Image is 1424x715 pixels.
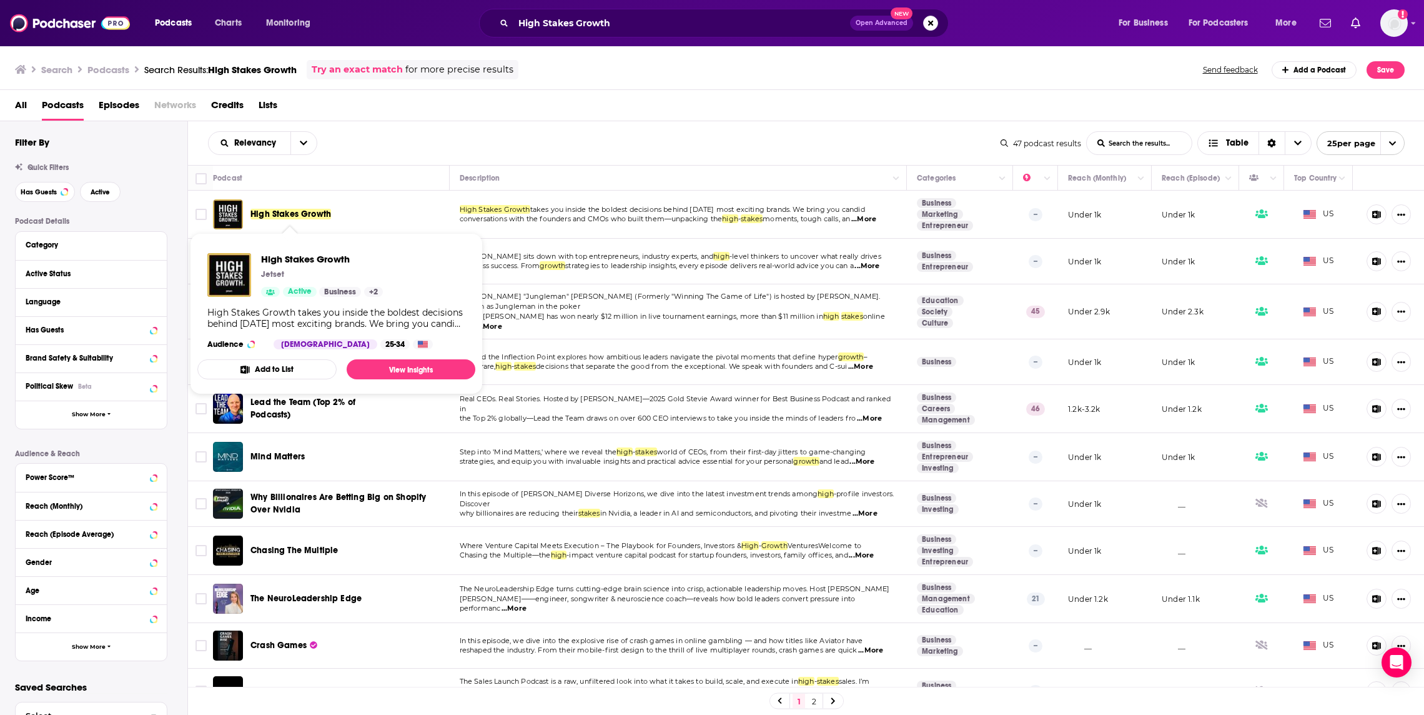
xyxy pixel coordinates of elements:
button: Column Actions [1335,171,1350,186]
p: Under 1.2k [1068,594,1108,604]
p: 1.2k-3.2k [1068,404,1100,414]
a: Why Billionaires Are Betting Big on Shopify Over Nvidia [213,489,243,519]
div: [DEMOGRAPHIC_DATA] [274,339,377,349]
a: Investing [917,463,959,473]
span: growth [838,352,864,361]
p: Under 1k [1162,357,1195,367]
button: open menu [209,139,290,147]
button: Category [26,237,157,252]
span: strategies, and equip you with invaluable insights and practical advice essential for your personal [460,457,794,466]
span: Toggle select row [195,498,207,509]
p: Under 2.9k [1068,306,1110,317]
button: Show More Button [1392,447,1411,467]
img: The Sales Game [213,676,243,706]
span: Toggle select row [195,209,207,220]
span: ...More [857,414,882,424]
span: takes you inside the boldest decisions behind [DATE] most exciting brands. We bring you candid [530,205,865,214]
img: The NeuroLeadership Edge [213,584,243,614]
span: ...More [848,362,873,372]
a: Show notifications dropdown [1346,12,1365,34]
span: Why Billionaires Are Betting Big on Shopify Over Nvidia [250,492,426,515]
a: Careers [917,404,955,414]
span: conversations with the founders and CMOs who built them—unpacking the [460,214,723,223]
span: moments, tough calls, an [763,214,850,223]
span: Show More [72,411,106,418]
p: Under 1k [1068,209,1101,220]
img: Crash Games [213,631,243,661]
span: US [1303,402,1334,415]
span: US [1303,306,1334,318]
p: Under 1k [1068,452,1101,462]
span: - [738,214,741,223]
span: US [1303,356,1334,368]
span: the Top 2% globally—Lead the Team draws on over 600 CEO interviews to take you inside the minds o... [460,414,856,422]
div: Description [460,171,500,186]
div: Categories [917,171,956,186]
span: Step into 'Mind Matters,' where we reveal the [460,447,617,456]
a: Lead the Team (Top 2% of Podcasts) [250,396,391,421]
p: Podcast Details [15,217,167,226]
span: business success. From [460,261,540,270]
button: Send feedback [1199,64,1262,75]
span: ...More [851,214,876,224]
button: Show More Button [1392,589,1411,609]
div: Reach (Episode Average) [26,530,146,539]
a: Mind Matters [250,451,305,463]
span: high [818,489,834,498]
a: Business [917,251,956,261]
a: Management [917,594,975,604]
a: High Stakes Growth [261,253,383,265]
button: Show More Button [1392,302,1411,322]
img: High Stakes Growth [207,253,251,297]
img: Chasing The Multiple [213,536,243,566]
span: New [891,7,913,19]
div: Has Guests [26,326,146,334]
span: - [633,447,635,456]
span: growth [793,457,819,466]
span: – [864,352,868,361]
div: Category [26,241,149,249]
div: Language [26,297,149,306]
p: Under 1.2k [1162,404,1202,414]
a: All [15,95,27,121]
a: Add a Podcast [1272,61,1357,79]
img: User Profile [1380,9,1408,37]
span: world, [PERSON_NAME] has won nearly $12 million in live tournament earnings, more than $11 millio... [460,312,823,321]
p: Under 1k [1068,499,1101,509]
a: Why Billionaires Are Betting Big on Shopify Over Nvidia [250,491,430,516]
a: The NeuroLeadership Edge [250,592,362,605]
p: Under 1k [1162,452,1195,462]
span: Chasing The Multiple [250,545,338,556]
span: Networks [154,95,196,121]
div: High Stakes Growth takes you inside the boldest decisions behind [DATE] most exciting brands. We ... [207,307,465,329]
div: Beta [78,382,92,391]
button: open menu [1110,13,1184,33]
p: -- [1029,356,1042,368]
a: Investing [917,504,959,514]
button: Column Actions [1134,171,1149,186]
div: Search podcasts, credits, & more... [491,9,961,37]
button: open menu [146,13,208,33]
button: Show More Button [1392,541,1411,561]
button: Active [80,182,121,202]
div: Reach (Monthly) [26,502,146,511]
span: high [551,551,567,559]
span: in Nvidia, a leader in AI and semiconductors, and pivoting their investme [600,509,852,517]
span: Political Skew [26,382,73,391]
span: For Business [1119,14,1168,32]
span: High Stakes Growth [208,64,297,76]
a: Management [917,415,975,425]
a: 1 [793,694,805,709]
img: High Stakes Growth [213,199,243,229]
p: -- [1029,639,1042,652]
h2: Choose List sort [208,131,317,155]
h3: Audience [207,339,264,349]
button: Brand Safety & Suitability [26,350,157,366]
button: Show More Button [1392,251,1411,271]
span: Active [91,189,110,196]
a: Marketing [917,646,963,656]
button: Reach (Episode Average) [26,526,157,541]
a: Education [917,296,964,306]
a: Education [917,605,964,615]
